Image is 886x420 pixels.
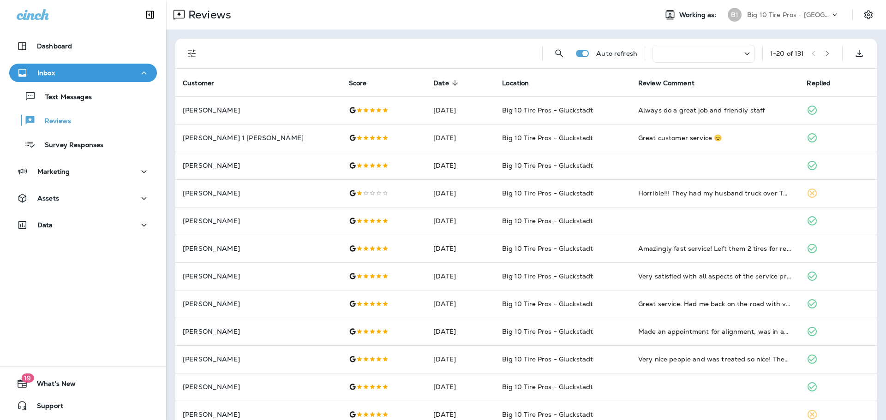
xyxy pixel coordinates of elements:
button: Filters [183,44,201,63]
span: 19 [21,373,34,383]
div: Very nice people and was treated so nice! They are so busy but got to me quickly ! This is defini... [638,355,792,364]
td: [DATE] [426,179,495,207]
p: [PERSON_NAME] [183,245,334,252]
span: Location [502,79,541,87]
span: Working as: [679,11,718,19]
span: Replied [807,79,843,87]
td: [DATE] [426,96,495,124]
td: [DATE] [426,124,495,152]
td: [DATE] [426,290,495,318]
div: 1 - 20 of 131 [770,50,804,57]
p: [PERSON_NAME] [183,355,334,363]
span: Big 10 Tire Pros - Gluckstadt [502,217,593,225]
button: Search Reviews [550,44,569,63]
p: Reviews [185,8,231,22]
div: B1 [728,8,742,22]
div: Always do a great job and friendly staff [638,106,792,115]
td: [DATE] [426,373,495,401]
button: Marketing [9,162,157,181]
span: Big 10 Tire Pros - Gluckstadt [502,272,593,280]
span: Score [349,79,379,87]
span: Support [28,402,63,413]
button: Dashboard [9,37,157,55]
td: [DATE] [426,262,495,290]
span: Review Comment [638,79,706,87]
button: Data [9,216,157,234]
button: Support [9,396,157,415]
td: [DATE] [426,318,495,345]
span: Big 10 Tire Pros - Gluckstadt [502,134,593,142]
div: Horrible!!! They had my husband truck over TWO WEEKS! They told him it was two different things a... [638,189,792,198]
p: [PERSON_NAME] [183,411,334,418]
p: [PERSON_NAME] [183,162,334,169]
div: Made an appointment for alignment, was in and out in 45 mins. Friendly folks and great service [638,327,792,336]
p: Auto refresh [596,50,637,57]
span: Big 10 Tire Pros - Gluckstadt [502,189,593,197]
p: [PERSON_NAME] [183,106,334,114]
span: Big 10 Tire Pros - Gluckstadt [502,244,593,253]
td: [DATE] [426,207,495,235]
p: [PERSON_NAME] [183,217,334,225]
td: [DATE] [426,152,495,179]
button: Settings [860,6,877,23]
p: Survey Responses [36,141,103,150]
button: Assets [9,189,157,207]
p: Assets [37,195,59,202]
p: Text Messages [36,93,92,102]
button: Export as CSV [850,44,868,63]
span: Big 10 Tire Pros - Gluckstadt [502,383,593,391]
span: What's New [28,380,76,391]
span: Big 10 Tire Pros - Gluckstadt [502,410,593,419]
span: Date [433,79,449,87]
span: Big 10 Tire Pros - Gluckstadt [502,355,593,363]
span: Big 10 Tire Pros - Gluckstadt [502,327,593,336]
span: Replied [807,79,831,87]
button: Text Messages [9,87,157,106]
button: Reviews [9,111,157,130]
p: Dashboard [37,42,72,50]
p: [PERSON_NAME] [183,272,334,280]
button: Collapse Sidebar [137,6,163,24]
span: Review Comment [638,79,694,87]
span: Score [349,79,367,87]
button: 19What's New [9,374,157,393]
button: Survey Responses [9,135,157,154]
p: [PERSON_NAME] [183,383,334,390]
span: Big 10 Tire Pros - Gluckstadt [502,300,593,308]
span: Customer [183,79,214,87]
p: Reviews [36,117,71,126]
p: [PERSON_NAME] [183,189,334,197]
span: Location [502,79,529,87]
div: Great service. Had me back on the road with very little down time! [638,299,792,308]
p: Inbox [37,69,55,77]
div: Great customer service 😊 [638,133,792,142]
span: Big 10 Tire Pros - Gluckstadt [502,161,593,170]
td: [DATE] [426,235,495,262]
span: Big 10 Tire Pros - Gluckstadt [502,106,593,114]
p: Marketing [37,168,70,175]
div: Very satisfied with all aspects of the service provided. Second set of tires purchased with no is... [638,272,792,281]
span: Date [433,79,461,87]
p: [PERSON_NAME] 1 [PERSON_NAME] [183,134,334,142]
p: Data [37,221,53,229]
p: [PERSON_NAME] [183,300,334,308]
span: Customer [183,79,226,87]
p: [PERSON_NAME] [183,328,334,335]
p: Big 10 Tire Pros - [GEOGRAPHIC_DATA] [747,11,830,18]
td: [DATE] [426,345,495,373]
div: Amazingly fast service! Left them 2 tires for repair, expecting to get a call in a day or so. Got... [638,244,792,253]
button: Inbox [9,64,157,82]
